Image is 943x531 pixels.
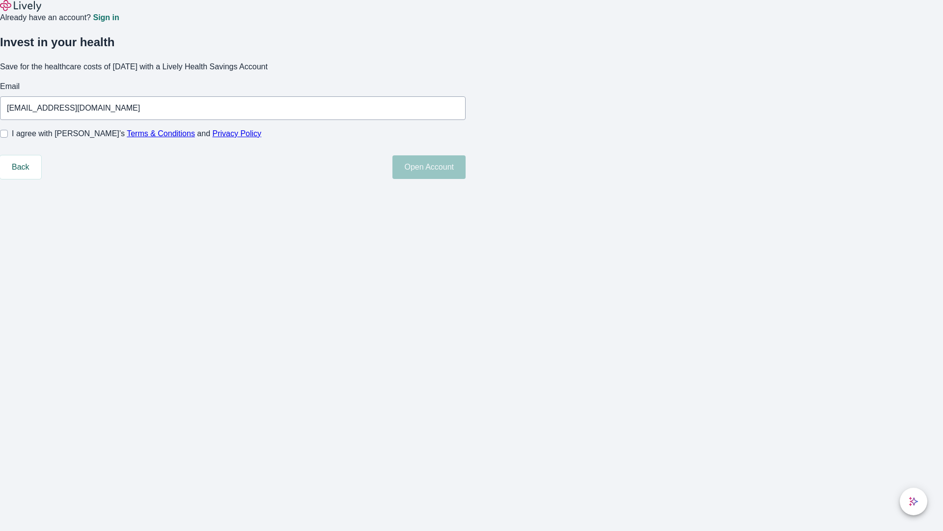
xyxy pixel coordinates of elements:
a: Terms & Conditions [127,129,195,138]
svg: Lively AI Assistant [909,497,918,506]
a: Sign in [93,14,119,22]
span: I agree with [PERSON_NAME]’s and [12,128,261,140]
button: chat [900,488,927,515]
a: Privacy Policy [213,129,262,138]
